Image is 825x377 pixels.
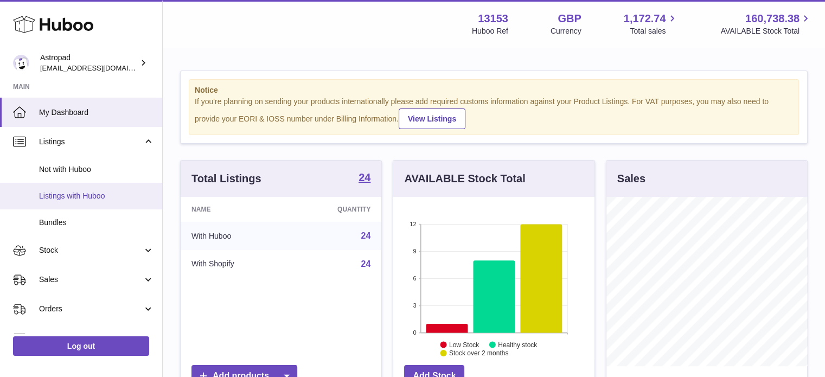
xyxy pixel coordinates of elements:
a: 24 [359,172,370,185]
a: 1,172.74 Total sales [624,11,679,36]
strong: 24 [359,172,370,183]
text: 9 [413,248,417,254]
span: My Dashboard [39,107,154,118]
span: [EMAIL_ADDRESS][DOMAIN_NAME] [40,63,159,72]
h3: Sales [617,171,645,186]
div: If you're planning on sending your products internationally please add required customs informati... [195,97,793,129]
a: Log out [13,336,149,356]
td: With Shopify [181,250,289,278]
text: Stock over 2 months [449,349,508,357]
strong: Notice [195,85,793,95]
th: Quantity [289,197,382,222]
h3: AVAILABLE Stock Total [404,171,525,186]
a: View Listings [399,108,465,129]
strong: GBP [558,11,581,26]
div: Huboo Ref [472,26,508,36]
h3: Total Listings [191,171,261,186]
span: Not with Huboo [39,164,154,175]
span: Orders [39,304,143,314]
span: Stock [39,245,143,255]
div: Astropad [40,53,138,73]
td: With Huboo [181,222,289,250]
span: Bundles [39,218,154,228]
text: 6 [413,275,417,282]
span: Total sales [630,26,678,36]
text: Healthy stock [498,341,538,348]
text: 12 [410,221,417,227]
span: AVAILABLE Stock Total [720,26,812,36]
span: 160,738.38 [745,11,800,26]
span: Sales [39,274,143,285]
a: 24 [361,259,371,269]
text: 3 [413,302,417,309]
div: Currency [551,26,581,36]
a: 24 [361,231,371,240]
img: internalAdmin-13153@internal.huboo.com [13,55,29,71]
text: Low Stock [449,341,479,348]
strong: 13153 [478,11,508,26]
a: 160,738.38 AVAILABLE Stock Total [720,11,812,36]
span: Usage [39,333,154,343]
span: Listings [39,137,143,147]
span: Listings with Huboo [39,191,154,201]
text: 0 [413,329,417,336]
th: Name [181,197,289,222]
span: 1,172.74 [624,11,666,26]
